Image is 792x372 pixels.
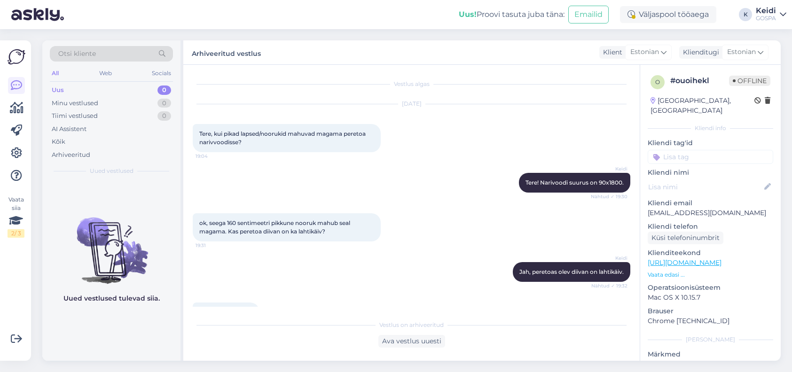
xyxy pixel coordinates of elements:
[196,242,231,249] span: 19:31
[591,282,627,289] span: Nähtud ✓ 19:32
[157,99,171,108] div: 0
[8,195,24,238] div: Vaata siia
[50,67,61,79] div: All
[525,179,624,186] span: Tere! Narivoodi suurus on 90x1800.
[52,85,64,95] div: Uus
[648,248,773,258] p: Klienditeekond
[648,349,773,359] p: Märkmed
[670,75,729,86] div: # ouoihekl
[756,7,786,22] a: KeidiGOSPA
[150,67,173,79] div: Socials
[379,321,444,329] span: Vestlus on arhiveeritud
[591,193,627,200] span: Nähtud ✓ 19:30
[199,219,352,235] span: ok, seega 160 sentimeetri pikkune nooruk mahub seal magama. Kas peretoa diivan on ka lahtikäiv?
[592,255,627,262] span: Keidi
[756,7,776,15] div: Keidi
[620,6,716,23] div: Väljaspool tööaega
[648,271,773,279] p: Vaata edasi ...
[648,232,723,244] div: Küsi telefoninumbrit
[630,47,659,57] span: Estonian
[648,222,773,232] p: Kliendi telefon
[52,124,86,134] div: AI Assistent
[52,111,98,121] div: Tiimi vestlused
[679,47,719,57] div: Klienditugi
[648,316,773,326] p: Chrome [TECHNICAL_ID]
[568,6,609,23] button: Emailid
[756,15,776,22] div: GOSPA
[157,111,171,121] div: 0
[648,168,773,178] p: Kliendi nimi
[459,9,565,20] div: Proovi tasuta juba täna:
[727,47,756,57] span: Estonian
[42,201,180,285] img: No chats
[648,182,762,192] input: Lisa nimi
[648,306,773,316] p: Brauser
[199,130,367,146] span: Tere, kui pikad lapsed/noorukid mahuvad magama peretoa narivvoodisse?
[196,153,231,160] span: 19:04
[648,293,773,302] p: Mac OS X 10.15.7
[648,208,773,218] p: [EMAIL_ADDRESS][DOMAIN_NAME]
[459,10,477,19] b: Uus!
[192,46,261,59] label: Arhiveeritud vestlus
[52,137,65,147] div: Kõik
[52,99,98,108] div: Minu vestlused
[157,85,171,95] div: 0
[739,8,752,21] div: K
[648,198,773,208] p: Kliendi email
[655,78,660,85] span: o
[599,47,622,57] div: Klient
[97,67,114,79] div: Web
[193,100,630,108] div: [DATE]
[648,138,773,148] p: Kliendi tag'id
[648,335,773,344] div: [PERSON_NAME]
[378,335,445,348] div: Ava vestlus uuesti
[592,165,627,172] span: Keidi
[52,150,90,160] div: Arhiveeritud
[648,150,773,164] input: Lisa tag
[193,80,630,88] div: Vestlus algas
[648,258,721,267] a: [URL][DOMAIN_NAME]
[90,167,133,175] span: Uued vestlused
[651,96,754,116] div: [GEOGRAPHIC_DATA], [GEOGRAPHIC_DATA]
[729,76,770,86] span: Offline
[8,48,25,66] img: Askly Logo
[58,49,96,59] span: Otsi kliente
[519,268,624,275] span: Jah, peretoas olev diivan on lahtikäiv.
[63,294,160,303] p: Uued vestlused tulevad siia.
[648,283,773,293] p: Operatsioonisüsteem
[648,124,773,132] div: Kliendi info
[8,229,24,238] div: 2 / 3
